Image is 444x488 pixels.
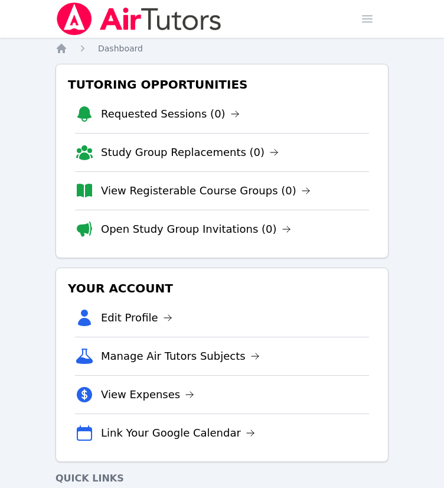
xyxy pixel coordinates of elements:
a: Manage Air Tutors Subjects [101,348,260,365]
a: Link Your Google Calendar [101,425,255,441]
h4: Quick Links [56,471,389,486]
a: Study Group Replacements (0) [101,144,279,161]
a: Edit Profile [101,310,172,326]
a: View Expenses [101,386,194,403]
a: Requested Sessions (0) [101,106,240,122]
h3: Tutoring Opportunities [66,74,378,95]
a: Open Study Group Invitations (0) [101,221,291,238]
a: Dashboard [98,43,143,54]
h3: Your Account [66,278,378,299]
nav: Breadcrumb [56,43,389,54]
a: View Registerable Course Groups (0) [101,183,311,199]
img: Air Tutors [56,2,223,35]
span: Dashboard [98,44,143,53]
